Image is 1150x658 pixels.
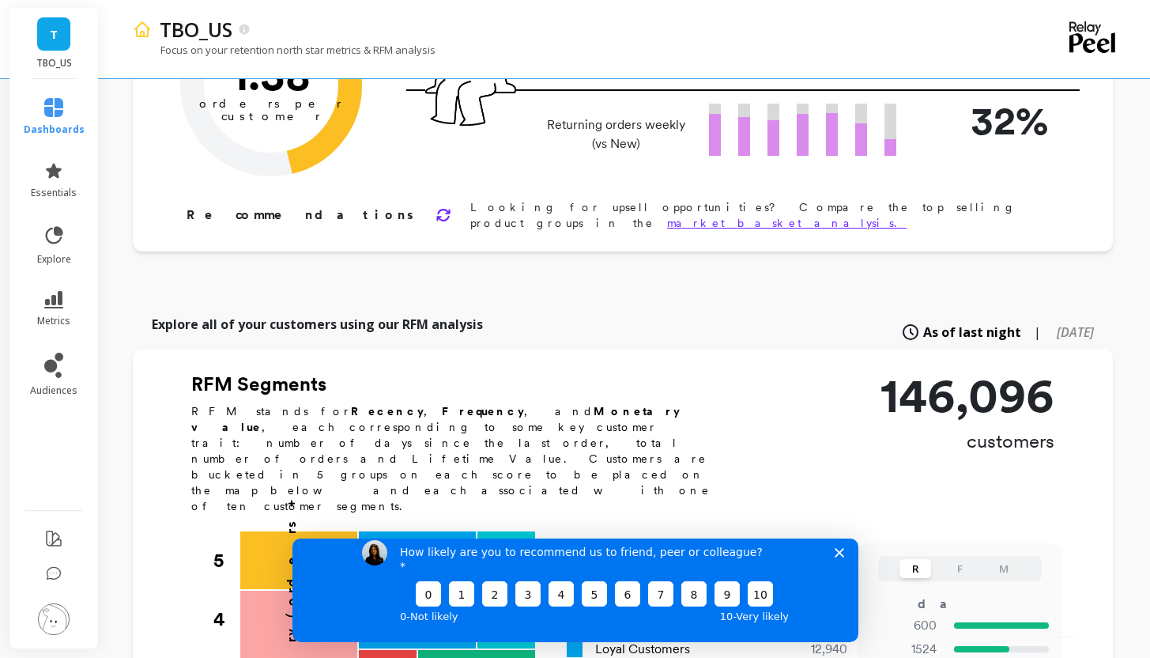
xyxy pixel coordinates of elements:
span: | [1034,323,1041,342]
p: Focus on your retention north star metrics & RFM analysis [133,43,435,57]
span: As of last night [923,323,1021,342]
p: Returning orders weekly (vs New) [542,115,690,153]
p: 146,096 [880,372,1054,419]
span: dashboards [24,123,85,136]
span: metrics [37,315,70,327]
p: 9 % [495,536,530,562]
iframe: Survey by Kateryna from Peel [292,539,858,642]
p: 1 % [322,536,353,562]
button: F [944,559,975,578]
p: RFM stands for , , and , each corresponding to some key customer trait: number of days since the ... [191,403,729,514]
img: header icon [133,20,152,39]
p: Looking for upsell opportunities? Compare the top selling product groups in the [470,199,1062,231]
span: audiences [30,384,77,397]
p: 32% [922,91,1048,150]
a: market basket analysis. [667,217,907,229]
div: days [918,595,982,614]
span: explore [37,253,71,266]
span: essentials [31,187,77,199]
p: 9 % [435,536,471,562]
span: T [50,25,58,43]
img: profile picture [38,603,70,635]
div: 4 [213,590,239,649]
p: TBO_US [25,57,83,70]
div: 5 [213,531,239,590]
tspan: customer [221,109,322,123]
p: Recommendations [187,206,417,225]
tspan: orders per [199,96,343,111]
button: R [899,559,931,578]
p: customers [880,429,1054,454]
p: TBO_US [160,16,232,43]
b: Frequency [442,405,524,418]
p: 600 [867,616,937,635]
b: Recency [351,405,424,418]
h2: RFM Segments [191,372,729,397]
button: M [988,559,1020,578]
p: Explore all of your customers using our RFM analysis [152,315,483,334]
span: [DATE] [1057,323,1094,341]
